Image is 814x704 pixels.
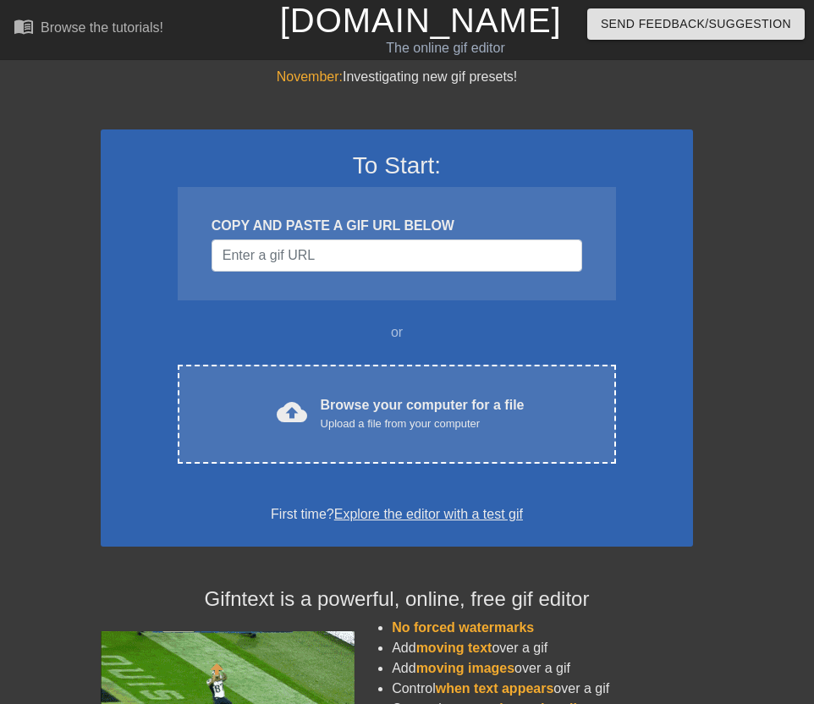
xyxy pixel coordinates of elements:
span: moving text [416,641,492,655]
a: [DOMAIN_NAME] [280,2,562,39]
span: Send Feedback/Suggestion [601,14,791,35]
div: Browse your computer for a file [321,395,525,432]
input: Username [212,239,582,272]
a: Explore the editor with a test gif [334,507,523,521]
a: Browse the tutorials! [14,16,163,42]
div: COPY AND PASTE A GIF URL BELOW [212,216,582,236]
li: Control over a gif [392,679,693,699]
button: Send Feedback/Suggestion [587,8,805,40]
div: or [145,322,649,343]
h3: To Start: [123,151,671,180]
div: Browse the tutorials! [41,20,163,35]
span: moving images [416,661,514,675]
span: No forced watermarks [392,620,534,635]
span: when text appears [436,681,554,696]
span: November: [277,69,343,84]
div: Upload a file from your computer [321,415,525,432]
li: Add over a gif [392,658,693,679]
span: menu_book [14,16,34,36]
div: First time? [123,504,671,525]
span: cloud_upload [277,397,307,427]
div: Investigating new gif presets! [101,67,693,87]
h4: Gifntext is a powerful, online, free gif editor [101,587,693,612]
div: The online gif editor [280,38,612,58]
li: Add over a gif [392,638,693,658]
